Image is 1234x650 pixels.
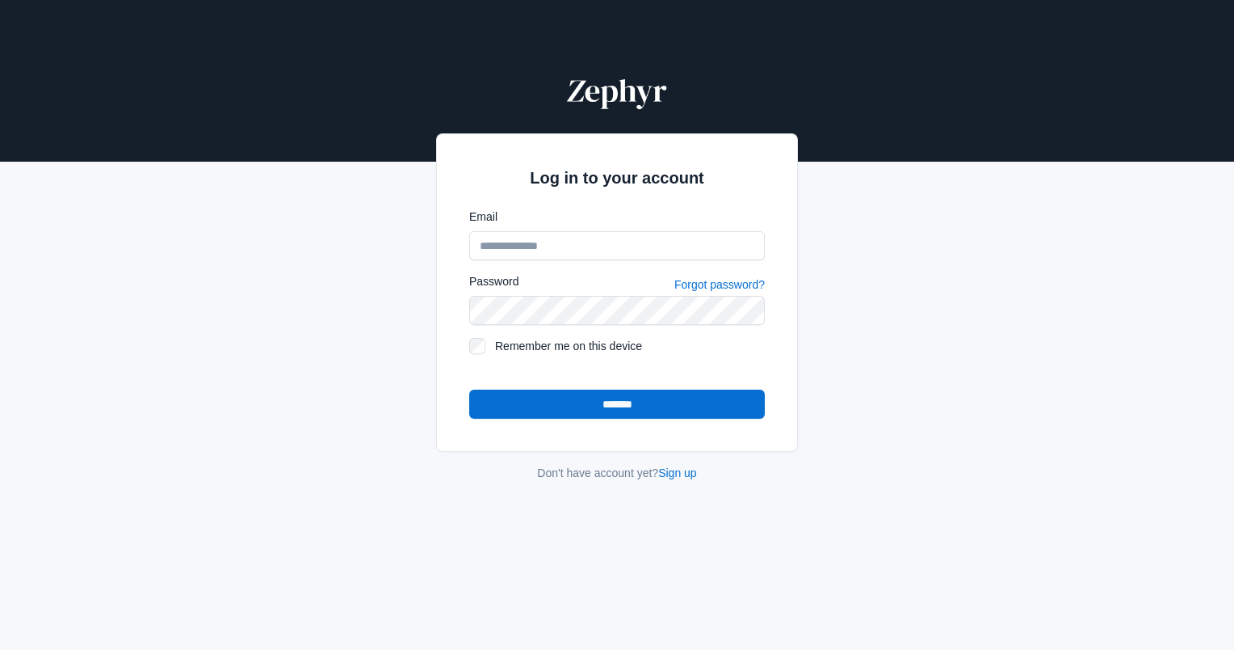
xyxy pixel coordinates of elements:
label: Email [469,209,765,225]
label: Remember me on this device [495,338,765,354]
a: Forgot password? [674,278,765,291]
label: Password [469,273,518,289]
img: Zephyr Logo [564,71,670,110]
a: Sign up [658,466,696,479]
div: Don't have account yet? [436,465,798,481]
h2: Log in to your account [469,167,765,189]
